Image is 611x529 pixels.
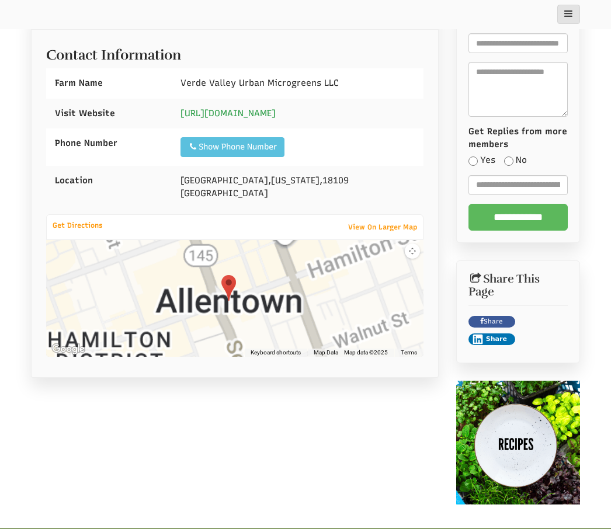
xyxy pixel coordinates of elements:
[557,5,580,24] button: main_menu
[46,41,423,62] h2: Contact Information
[180,108,276,119] a: [URL][DOMAIN_NAME]
[314,349,338,357] button: Map Data
[322,175,349,186] span: 18109
[344,349,388,357] span: Map data ©2025
[251,349,301,357] button: Keyboard shortcuts
[46,128,172,158] div: Phone Number
[180,78,339,88] span: Verde Valley Urban Microgreens LLC
[172,166,423,208] div: , , [GEOGRAPHIC_DATA]
[46,68,172,98] div: Farm Name
[49,342,88,357] img: Google
[456,381,581,505] img: recipes
[46,99,172,128] div: Visit Website
[468,156,478,166] input: Yes
[468,126,568,151] label: Get Replies from more members
[180,175,268,186] span: [GEOGRAPHIC_DATA]
[504,156,513,166] input: No
[401,349,417,357] a: Terms (opens in new tab)
[49,342,88,357] a: Open this area in Google Maps (opens a new window)
[271,175,320,186] span: [US_STATE]
[468,154,495,166] label: Yes
[468,333,515,345] button: Share
[468,273,568,298] h2: Share This Page
[521,316,568,328] iframe: X Post Button
[31,29,439,30] ul: Profile Tabs
[46,166,172,196] div: Location
[47,218,109,232] a: Get Directions
[468,316,515,328] a: Share
[405,243,420,259] button: Map camera controls
[188,141,277,153] div: Show Phone Number
[342,219,423,235] a: View On Larger Map
[504,154,527,166] label: No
